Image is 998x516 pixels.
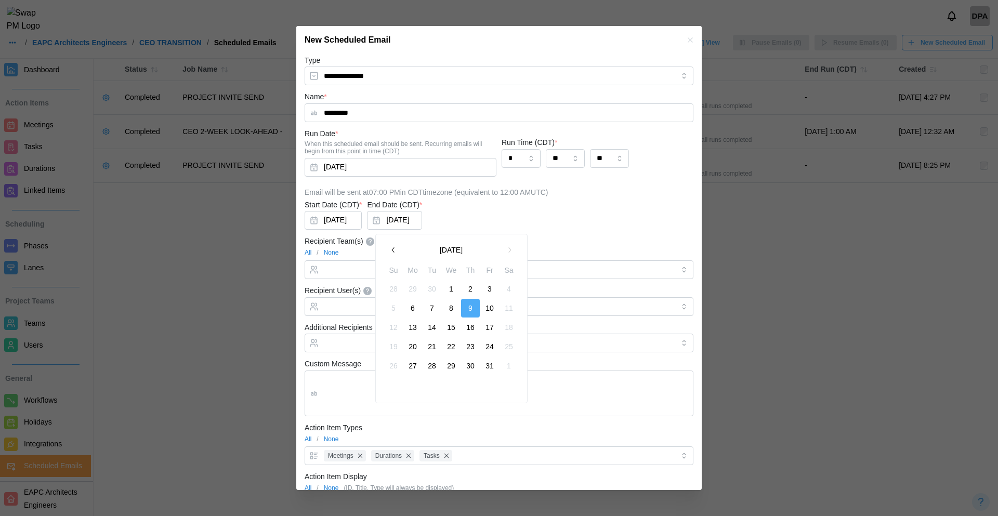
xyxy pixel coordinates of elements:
button: 30 October 2025 [461,356,480,375]
label: Custom Message [305,359,361,370]
button: 13 October 2025 [403,318,422,337]
th: Fr [480,264,500,280]
button: 9 October 2025 [461,299,480,317]
button: 10 October 2025 [480,299,499,317]
label: Start Date (CDT) [305,200,362,211]
th: We [442,264,461,280]
button: 31 October 2025 [480,356,499,375]
button: 12 October 2025 [384,318,403,337]
button: 29 October 2025 [442,356,461,375]
button: 20 October 2025 [403,337,422,356]
button: 25 October 2025 [500,337,518,356]
button: Oct 9, 2025 [367,211,422,230]
label: Action Item Display [305,471,367,483]
button: Aug 4, 2025 [305,211,362,230]
span: Durations [375,451,402,461]
span: Tasks [424,451,440,461]
label: Type [305,55,320,67]
th: Sa [500,264,519,280]
th: Mo [403,264,423,280]
div: Additional Recipients [305,322,373,334]
button: 19 October 2025 [384,337,403,356]
button: 21 October 2025 [423,337,441,356]
a: All [305,483,311,493]
label: Run Date [305,128,338,140]
h2: New Scheduled Email [305,36,390,44]
label: Run Time (CDT) [502,137,557,149]
button: 16 October 2025 [461,318,480,337]
a: None [324,434,339,444]
div: Recipient Team(s) [305,236,363,247]
button: Sep 25, 2025 [305,158,496,177]
button: 24 October 2025 [480,337,499,356]
th: Tu [423,264,442,280]
div: / [305,483,693,493]
button: 6 October 2025 [403,299,422,317]
button: 28 October 2025 [423,356,441,375]
a: None [324,483,339,493]
button: 7 October 2025 [423,299,441,317]
button: 30 September 2025 [423,280,441,298]
div: Recipient User(s) [305,285,361,297]
label: Action Item Types [305,422,362,434]
button: 1 October 2025 [442,280,461,298]
a: None [324,248,339,258]
button: 2 October 2025 [461,280,480,298]
div: / [305,248,693,258]
th: Th [461,264,480,280]
button: 17 October 2025 [480,318,499,337]
button: 4 October 2025 [500,280,518,298]
button: 5 October 2025 [384,299,403,317]
div: (ID, Title, Type will always be displayed) [344,483,454,493]
button: 3 October 2025 [480,280,499,298]
button: 11 October 2025 [500,299,518,317]
button: 15 October 2025 [442,318,461,337]
button: 29 September 2025 [403,280,422,298]
button: 1 November 2025 [500,356,518,375]
div: When this scheduled email should be sent. Recurring emails will begin from this point in time (CDT) [305,140,496,155]
label: End Date (CDT) [367,200,422,211]
a: All [305,434,311,444]
div: Email will be sent at 07:00 PM in CDT timezone (equivalent to 12:00 AM UTC) [305,187,693,199]
button: 23 October 2025 [461,337,480,356]
button: [DATE] [403,241,500,259]
button: 27 October 2025 [403,356,422,375]
button: 28 September 2025 [384,280,403,298]
a: All [305,248,311,258]
span: Meetings [328,451,353,461]
button: 22 October 2025 [442,337,461,356]
label: Name [305,91,327,103]
button: 14 October 2025 [423,318,441,337]
button: 26 October 2025 [384,356,403,375]
div: / [305,434,693,444]
button: 18 October 2025 [500,318,518,337]
th: Su [384,264,403,280]
button: 8 October 2025 [442,299,461,317]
